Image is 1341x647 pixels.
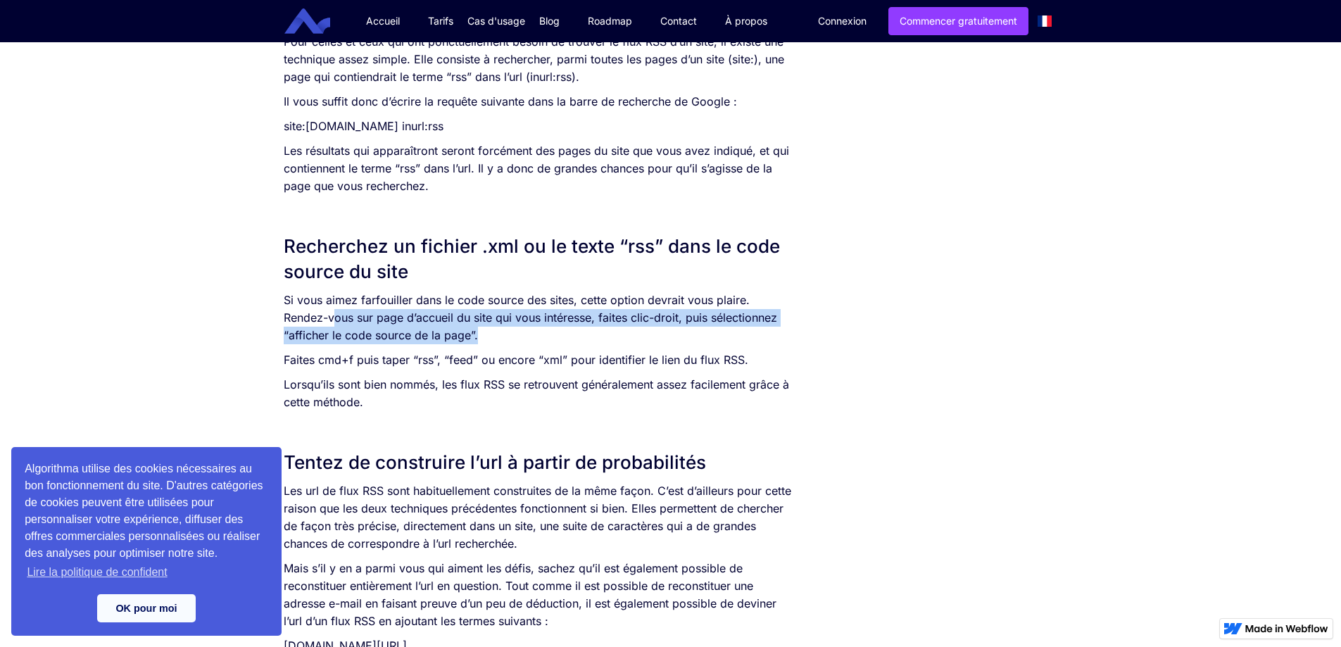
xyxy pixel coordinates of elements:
a: Commencer gratuitement [888,7,1028,35]
p: Faites cmd+f puis taper “rss”, “feed” ou encore “xml” pour identifier le lien du flux RSS. [284,351,795,369]
div: cookieconsent [11,447,282,636]
p: ‍ [284,418,795,436]
h2: Recherchez un fichier .xml ou le texte “rss” dans le code source du site [284,234,795,284]
p: ‍ [284,202,795,220]
a: learn more about cookies [25,562,170,583]
p: Lorsqu’ils sont bien nommés, les flux RSS se retrouvent généralement assez facilement grâce à cet... [284,376,795,411]
a: dismiss cookie message [97,594,196,622]
p: Pour celles et ceux qui ont ponctuellement besoin de trouver le flux RSS d’un site, il existe une... [284,33,795,86]
p: site:[DOMAIN_NAME] inurl:rss [284,118,795,135]
p: Si vous aimez farfouiller dans le code source des sites, cette option devrait vous plaire. Rendez... [284,291,795,344]
p: Mais s’il y en a parmi vous qui aiment les défis, sachez qu’il est également possible de reconsti... [284,560,795,630]
h2: Tentez de construire l’url à partir de probabilités [284,450,795,475]
p: Les résultats qui apparaîtront seront forcément des pages du site que vous avez indiqué, et qui c... [284,142,795,195]
div: Cas d'usage [467,14,525,28]
span: Algorithma utilise des cookies nécessaires au bon fonctionnement du site. D'autres catégories de ... [25,460,268,583]
a: Connexion [807,8,877,34]
img: Made in Webflow [1245,624,1328,633]
p: Il vous suffit donc d’écrire la requête suivante dans la barre de recherche de Google : [284,93,795,111]
a: home [295,8,341,34]
p: Les url de flux RSS sont habituellement construites de la même façon. C’est d’ailleurs pour cette... [284,482,795,553]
